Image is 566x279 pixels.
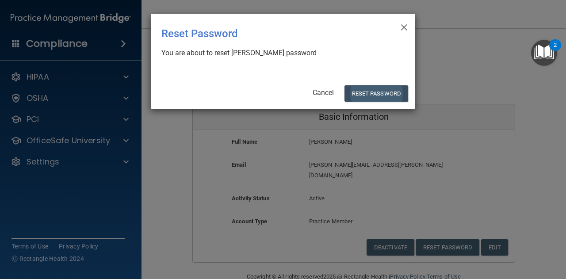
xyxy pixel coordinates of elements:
[161,21,368,46] div: Reset Password
[554,45,557,57] div: 2
[161,48,398,58] div: You are about to reset [PERSON_NAME] password
[400,17,408,35] span: ×
[531,40,557,66] button: Open Resource Center, 2 new notifications
[313,88,334,97] a: Cancel
[344,85,408,102] button: Reset Password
